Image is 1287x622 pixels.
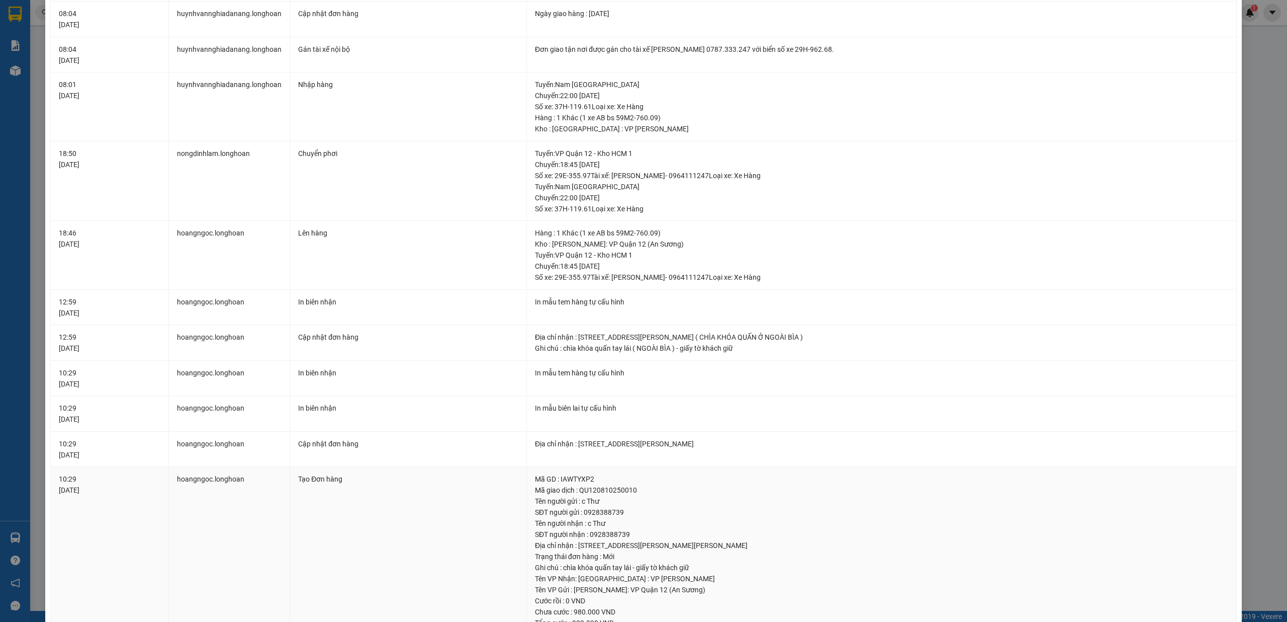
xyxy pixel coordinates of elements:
div: SĐT người gửi : 0928388739 [535,507,1228,518]
div: In biên nhận [298,367,518,378]
div: Cập nhật đơn hàng [298,8,518,19]
div: SĐT người nhận : 0928388739 [535,529,1228,540]
div: 08:01 [DATE] [59,79,161,101]
div: In mẫu biên lai tự cấu hình [535,403,1228,414]
div: Hàng : 1 Khác (1 xe AB bs 59M2-760.09) [535,112,1228,123]
strong: BIÊN NHẬN VẬN CHUYỂN BẢO AN EXPRESS [6,15,152,38]
div: Tuyến : Nam [GEOGRAPHIC_DATA] Chuyến: 22:00 [DATE] Số xe: 37H-119.61 Loại xe: Xe Hàng [535,79,1228,112]
div: 10:29 [DATE] [59,367,161,390]
div: Cập nhật đơn hàng [298,438,518,449]
div: In mẫu tem hàng tự cấu hình [535,367,1228,378]
td: huynhvannghiadanang.longhoan [169,37,290,73]
td: hoangngoc.longhoan [169,221,290,290]
strong: (Công Ty TNHH Chuyển Phát Nhanh Bảo An - MST: 0109597835) [4,41,154,57]
td: hoangngoc.longhoan [169,432,290,468]
div: 08:04 [DATE] [59,8,161,30]
div: In biên nhận [298,403,518,414]
div: Ghi chú : chìa khóa quấn tay lái ( NGOÀI BÌA ) - giấy tờ khách giữ [535,343,1228,354]
div: 10:29 [DATE] [59,474,161,496]
div: Ngày giao hàng : [DATE] [535,8,1228,19]
div: 08:04 [DATE] [59,44,161,66]
div: Lên hàng [298,227,518,239]
td: huynhvannghiadanang.longhoan [169,2,290,37]
div: Tuyến : VP Quận 12 - Kho HCM 1 Chuyến: 18:45 [DATE] Số xe: 29E-355.97 Tài xế: [PERSON_NAME]- 0964... [535,250,1228,283]
div: In biên nhận [298,296,518,307]
div: Tên người nhận : c Thư [535,518,1228,529]
div: Địa chỉ nhận : [STREET_ADDRESS][PERSON_NAME][PERSON_NAME] [535,540,1228,551]
div: Hàng : 1 Khác (1 xe AB bs 59M2-760.09) [535,227,1228,239]
div: Kho : [PERSON_NAME]: VP Quận 12 (An Sương) [535,239,1228,250]
td: hoangngoc.longhoan [169,361,290,397]
div: Cập nhật đơn hàng [298,332,518,343]
td: huynhvannghiadanang.longhoan [169,72,290,141]
div: 18:50 [DATE] [59,148,161,170]
div: Tên người gửi : c Thư [535,496,1228,507]
div: In mẫu tem hàng tự cấu hình [535,296,1228,307]
span: [PHONE_NUMBER] - [DOMAIN_NAME] [7,60,152,98]
div: Mã GD : IAWTYXP2 [535,474,1228,485]
div: Kho : [GEOGRAPHIC_DATA] : VP [PERSON_NAME] [535,123,1228,134]
div: Tạo Đơn hàng [298,474,518,485]
div: Tuyến : VP Quận 12 - Kho HCM 1 Chuyến: 18:45 [DATE] Số xe: 29E-355.97 Tài xế: [PERSON_NAME]- 0964... [535,148,1228,181]
div: Gán tài xế nội bộ [298,44,518,55]
div: Tuyến : Nam [GEOGRAPHIC_DATA] Chuyến: 22:00 [DATE] Số xe: 37H-119.61 Loại xe: Xe Hàng [535,181,1228,214]
td: hoangngoc.longhoan [169,396,290,432]
div: Trạng thái đơn hàng : Mới [535,551,1228,562]
div: Nhập hàng [298,79,518,90]
td: hoangngoc.longhoan [169,325,290,361]
div: Địa chỉ nhận : [STREET_ADDRESS][PERSON_NAME] [535,438,1228,449]
div: 12:59 [DATE] [59,296,161,319]
td: hoangngoc.longhoan [169,290,290,326]
div: Chưa cước : 980.000 VND [535,606,1228,617]
div: 10:29 [DATE] [59,403,161,425]
div: Đơn giao tận nơi được gán cho tài xế [PERSON_NAME] 0787.333.247 với biển số xe 29H-962.68. [535,44,1228,55]
div: Ghi chú : chìa khóa quấn tay lái - giấy tờ khách giữ [535,562,1228,573]
div: 18:46 [DATE] [59,227,161,250]
div: 10:29 [DATE] [59,438,161,460]
div: Chuyển phơi [298,148,518,159]
div: Cước rồi : 0 VND [535,595,1228,606]
div: Mã giao dịch : QU120810250010 [535,485,1228,496]
div: Tên VP Nhận: [GEOGRAPHIC_DATA] : VP [PERSON_NAME] [535,573,1228,584]
div: Tên VP Gửi : [PERSON_NAME]: VP Quận 12 (An Sương) [535,584,1228,595]
div: Địa chỉ nhận : [STREET_ADDRESS][PERSON_NAME] ( CHÌA KHÓA QUẤN Ở NGOÀI BÌA ) [535,332,1228,343]
div: 12:59 [DATE] [59,332,161,354]
td: nongdinhlam.longhoan [169,141,290,221]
